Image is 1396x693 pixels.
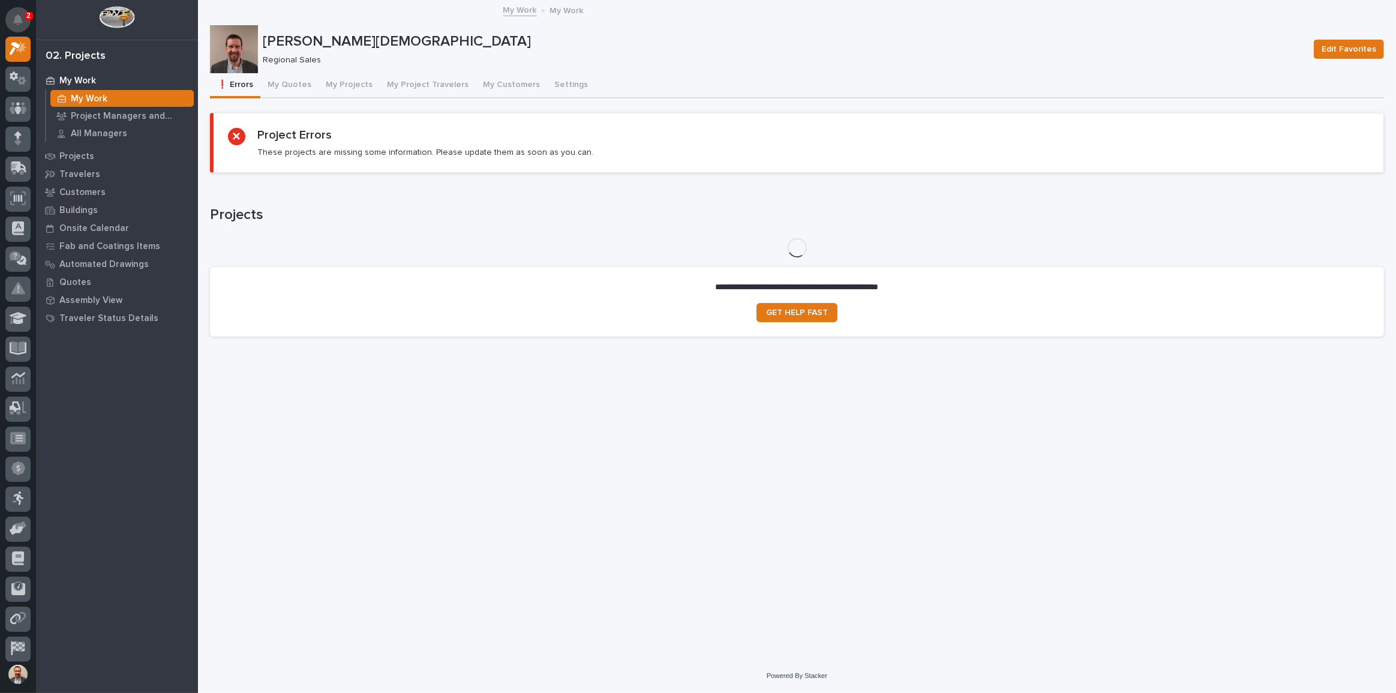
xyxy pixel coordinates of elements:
a: My Work [46,90,198,107]
p: Customers [59,187,106,198]
div: Notifications2 [15,14,31,34]
h1: Projects [210,206,1384,224]
a: Onsite Calendar [36,219,198,237]
a: Automated Drawings [36,255,198,273]
p: Onsite Calendar [59,223,129,234]
a: Travelers [36,165,198,183]
p: 2 [26,11,31,20]
a: Powered By Stacker [767,672,827,679]
p: Assembly View [59,295,122,306]
p: Traveler Status Details [59,313,158,324]
p: These projects are missing some information. Please update them as soon as you can. [257,147,593,158]
a: Projects [36,147,198,165]
button: Settings [547,73,595,98]
a: Buildings [36,201,198,219]
span: GET HELP FAST [766,308,828,317]
span: Edit Favorites [1322,42,1376,56]
button: My Project Travelers [380,73,476,98]
a: GET HELP FAST [756,303,837,322]
p: My Work [71,94,107,104]
button: ❗ Errors [210,73,260,98]
p: Projects [59,151,94,162]
p: Project Managers and Engineers [71,111,189,122]
button: users-avatar [5,662,31,687]
p: Buildings [59,205,98,216]
h2: Project Errors [257,128,332,142]
a: Traveler Status Details [36,309,198,327]
button: My Projects [319,73,380,98]
button: My Quotes [260,73,319,98]
a: Quotes [36,273,198,291]
a: All Managers [46,125,198,142]
p: Fab and Coatings Items [59,241,160,252]
p: Quotes [59,277,91,288]
a: Assembly View [36,291,198,309]
div: 02. Projects [46,50,106,63]
a: Fab and Coatings Items [36,237,198,255]
a: My Work [36,71,198,89]
a: Customers [36,183,198,201]
p: My Work [59,76,96,86]
p: Automated Drawings [59,259,149,270]
p: [PERSON_NAME][DEMOGRAPHIC_DATA] [263,33,1304,50]
button: Edit Favorites [1314,40,1384,59]
p: All Managers [71,128,127,139]
button: Notifications [5,7,31,32]
a: Project Managers and Engineers [46,107,198,124]
button: My Customers [476,73,547,98]
p: Travelers [59,169,100,180]
p: Regional Sales [263,55,1299,65]
p: My Work [550,3,584,16]
img: Workspace Logo [99,6,134,28]
a: My Work [503,2,537,16]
